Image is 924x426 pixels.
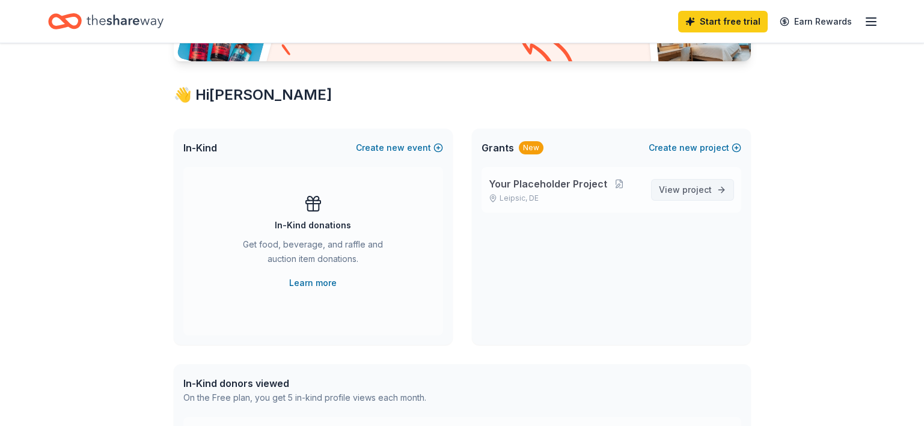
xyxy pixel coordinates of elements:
[183,376,426,391] div: In-Kind donors viewed
[387,141,405,155] span: new
[356,141,443,155] button: Createnewevent
[773,11,859,32] a: Earn Rewards
[651,179,734,201] a: View project
[659,183,712,197] span: View
[231,237,395,271] div: Get food, beverage, and raffle and auction item donations.
[489,177,607,191] span: Your Placeholder Project
[482,141,514,155] span: Grants
[183,141,217,155] span: In-Kind
[516,25,576,70] img: Curvy arrow
[48,7,164,35] a: Home
[183,391,426,405] div: On the Free plan, you get 5 in-kind profile views each month.
[519,141,543,154] div: New
[275,218,351,233] div: In-Kind donations
[678,11,768,32] a: Start free trial
[174,85,751,105] div: 👋 Hi [PERSON_NAME]
[682,184,712,195] span: project
[649,141,741,155] button: Createnewproject
[289,276,337,290] a: Learn more
[679,141,697,155] span: new
[489,193,641,203] p: Leipsic, DE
